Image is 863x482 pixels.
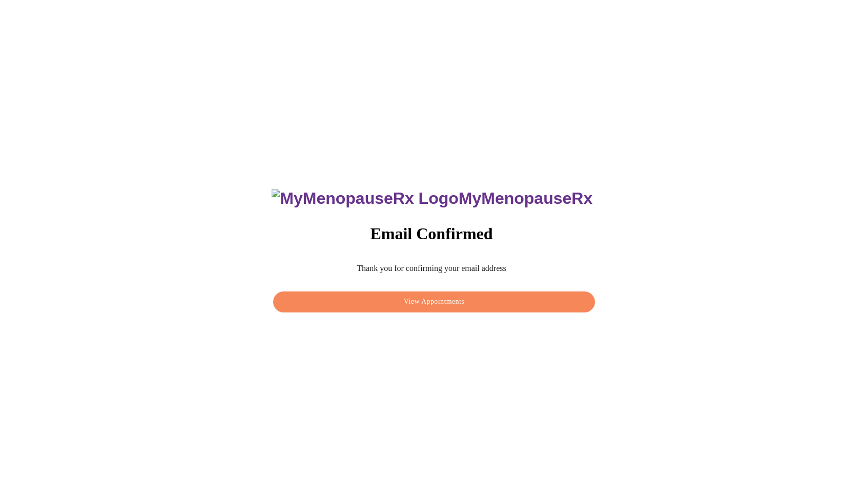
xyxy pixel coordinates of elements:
[271,294,598,303] a: View Appointments
[271,264,592,273] p: Thank you for confirming your email address
[272,189,592,208] h3: MyMenopauseRx
[272,189,458,208] img: MyMenopauseRx Logo
[285,296,583,308] span: View Appointments
[273,291,595,312] button: View Appointments
[271,224,592,243] h3: Email Confirmed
